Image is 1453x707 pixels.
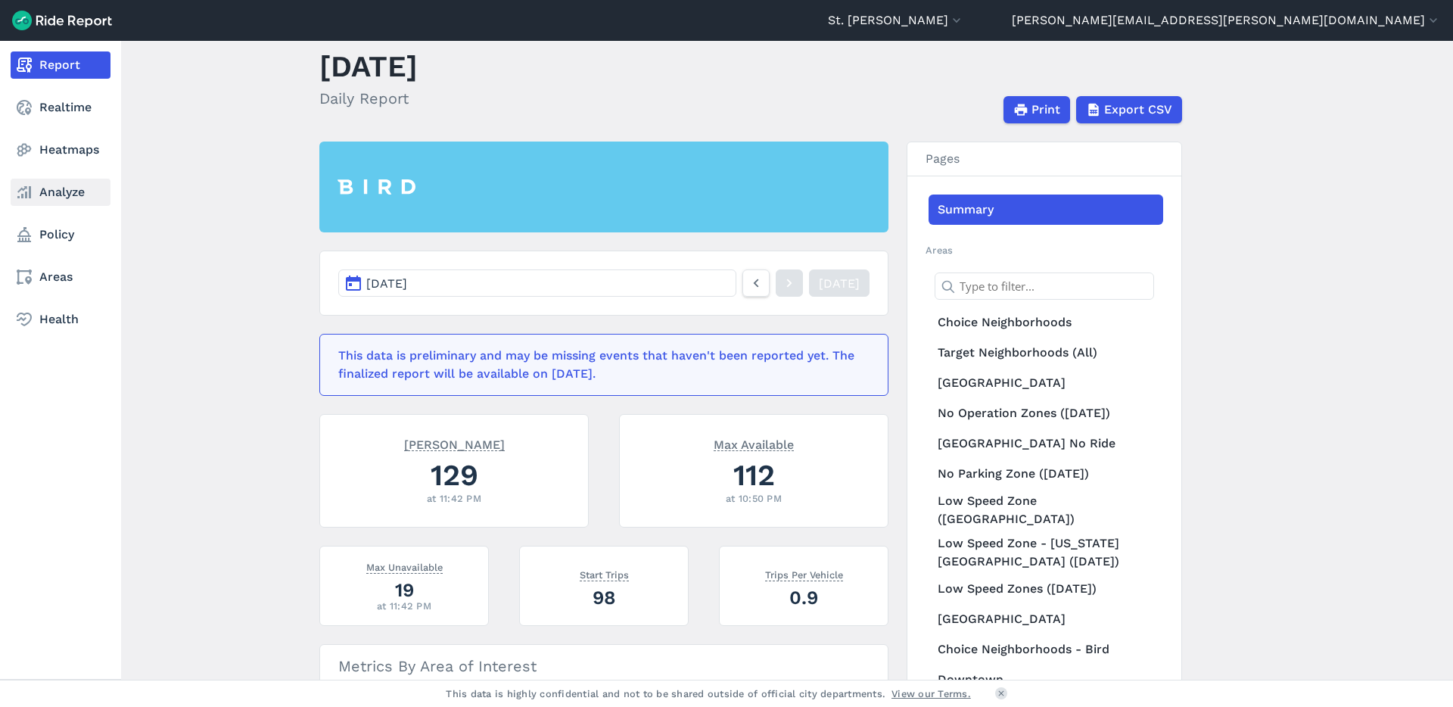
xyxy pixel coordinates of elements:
span: Max Available [714,436,794,451]
a: View our Terms. [891,687,971,701]
img: Ride Report [12,11,112,30]
button: Print [1003,96,1070,123]
a: [GEOGRAPHIC_DATA] No Ride [929,428,1163,459]
div: 19 [338,577,470,603]
a: No Parking Zone ([DATE]) [929,459,1163,489]
h1: [DATE] [319,45,418,87]
button: [DATE] [338,269,736,297]
a: Heatmaps [11,136,110,164]
a: Policy [11,221,110,248]
span: Start Trips [580,566,629,581]
a: [GEOGRAPHIC_DATA] [929,368,1163,398]
a: [GEOGRAPHIC_DATA] [929,604,1163,634]
div: at 11:42 PM [338,599,470,613]
div: 112 [638,454,870,496]
button: [PERSON_NAME][EMAIL_ADDRESS][PERSON_NAME][DOMAIN_NAME] [1012,11,1441,30]
a: Areas [11,263,110,291]
a: Choice Neighborhoods - Bird [929,634,1163,665]
a: Low Speed Zone ([GEOGRAPHIC_DATA]) [929,489,1163,531]
div: This data is preliminary and may be missing events that haven't been reported yet. The finalized ... [338,347,860,383]
div: at 11:42 PM [338,491,570,506]
span: Trips Per Vehicle [765,566,843,581]
a: Choice Neighborhoods [929,307,1163,338]
a: Low Speed Zones ([DATE]) [929,574,1163,604]
a: Target Neighborhoods (All) [929,338,1163,368]
span: Export CSV [1104,101,1172,119]
input: Type to filter... [935,273,1154,300]
h2: Areas [926,243,1163,257]
button: Export CSV [1076,96,1182,123]
a: Summary [929,195,1163,225]
img: Bird [338,179,415,195]
h2: Daily Report [319,87,418,110]
h3: Metrics By Area of Interest [320,645,888,687]
div: 98 [538,584,670,611]
span: Max Unavailable [366,559,443,574]
a: [DATE] [809,269,870,297]
span: [DATE] [366,276,407,291]
a: Health [11,306,110,333]
div: 0.9 [738,584,870,611]
a: Analyze [11,179,110,206]
button: St. [PERSON_NAME] [828,11,964,30]
span: [PERSON_NAME] [404,436,505,451]
div: at 10:50 PM [638,491,870,506]
a: No Operation Zones ([DATE]) [929,398,1163,428]
a: Realtime [11,94,110,121]
h3: Pages [907,142,1181,176]
span: Print [1031,101,1060,119]
a: Low Speed Zone - [US_STATE][GEOGRAPHIC_DATA] ([DATE]) [929,531,1163,574]
a: Downtown [929,665,1163,695]
a: Report [11,51,110,79]
div: 129 [338,454,570,496]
